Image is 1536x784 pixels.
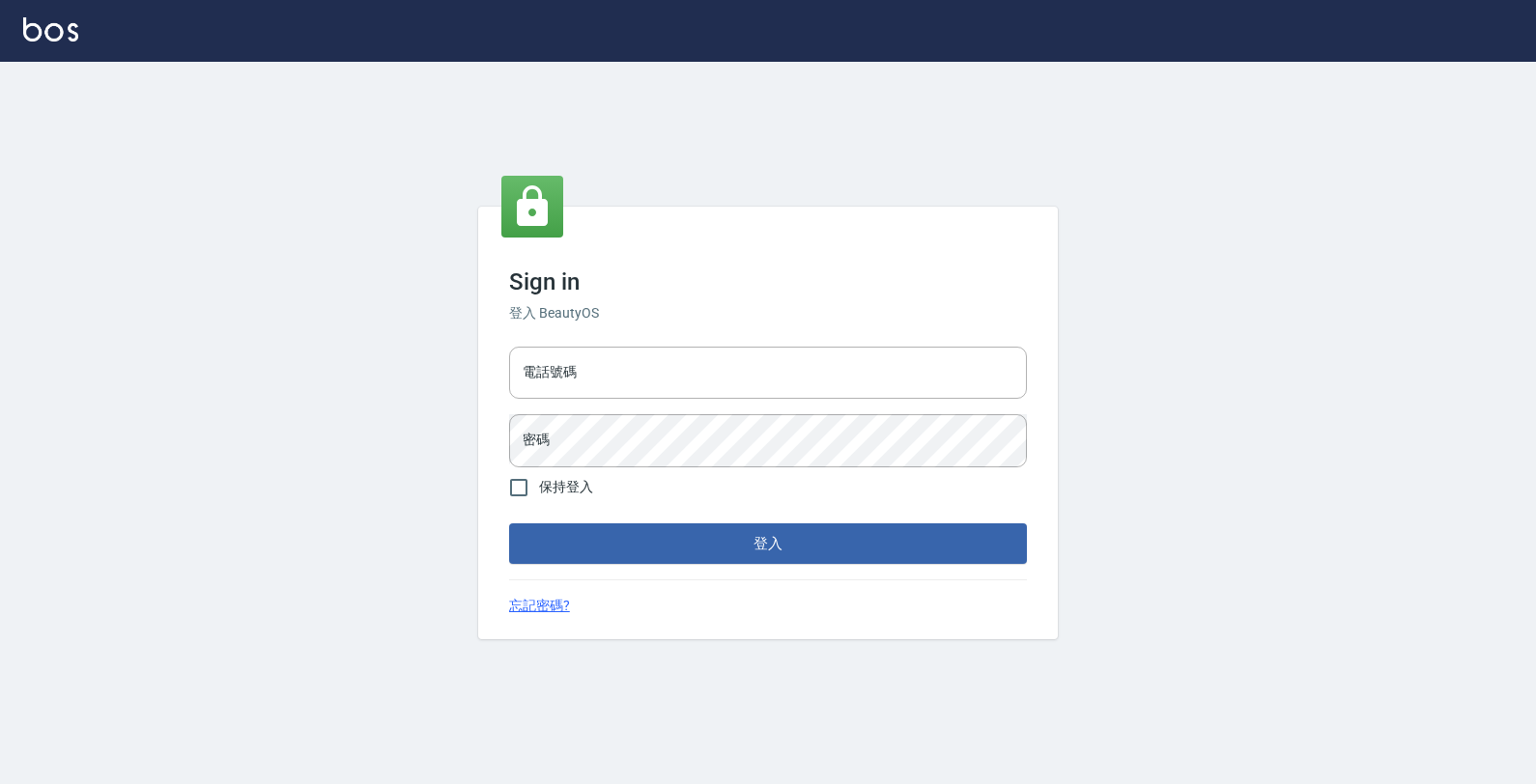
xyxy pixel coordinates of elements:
span: 保持登入 [539,477,593,497]
img: Logo [23,17,78,42]
h3: Sign in [509,268,1027,295]
a: 忘記密碼? [509,596,570,616]
button: 登入 [509,523,1027,564]
h6: 登入 BeautyOS [509,303,1027,323]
